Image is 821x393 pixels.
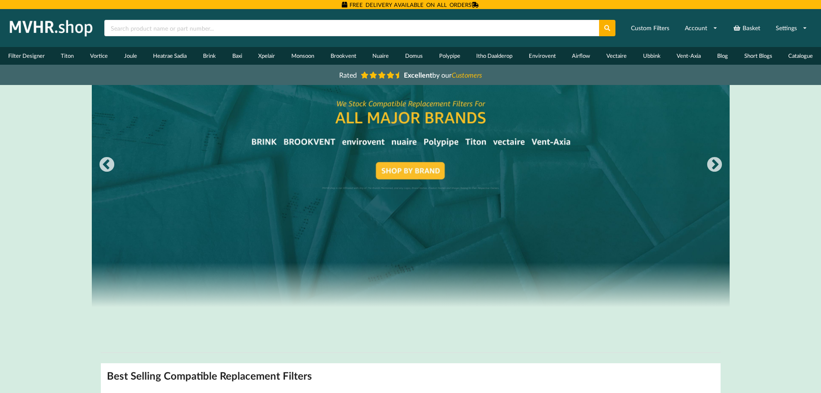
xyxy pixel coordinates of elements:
span: by our [404,71,482,79]
a: Titon [53,47,82,65]
a: Brink [195,47,224,65]
a: Heatrae Sadia [145,47,195,65]
a: Vent-Axia [669,47,709,65]
a: Settings [770,20,813,36]
a: Rated Excellentby ourCustomers [333,68,488,82]
a: Ubbink [635,47,669,65]
a: Domus [397,47,431,65]
a: Polypipe [431,47,468,65]
a: Short Blogs [736,47,780,65]
i: Customers [452,71,482,79]
a: Vortice [82,47,116,65]
a: Monsoon [283,47,322,65]
img: mvhr.shop.png [6,17,97,39]
input: Search product name or part number... [104,20,599,36]
a: Envirovent [521,47,564,65]
a: Itho Daalderop [468,47,521,65]
a: Brookvent [322,47,365,65]
button: Previous [98,157,116,174]
a: Xpelair [250,47,283,65]
a: Baxi [224,47,250,65]
a: Custom Filters [625,20,675,36]
b: Excellent [404,71,432,79]
button: Next [706,157,723,174]
a: Joule [116,47,145,65]
a: Airflow [564,47,599,65]
h2: Best Selling Compatible Replacement Filters [107,369,312,383]
a: Catalogue [780,47,821,65]
a: Vectaire [598,47,635,65]
a: Basket [727,20,766,36]
a: Blog [709,47,736,65]
a: Nuaire [364,47,397,65]
span: Rated [339,71,357,79]
a: Account [679,20,723,36]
